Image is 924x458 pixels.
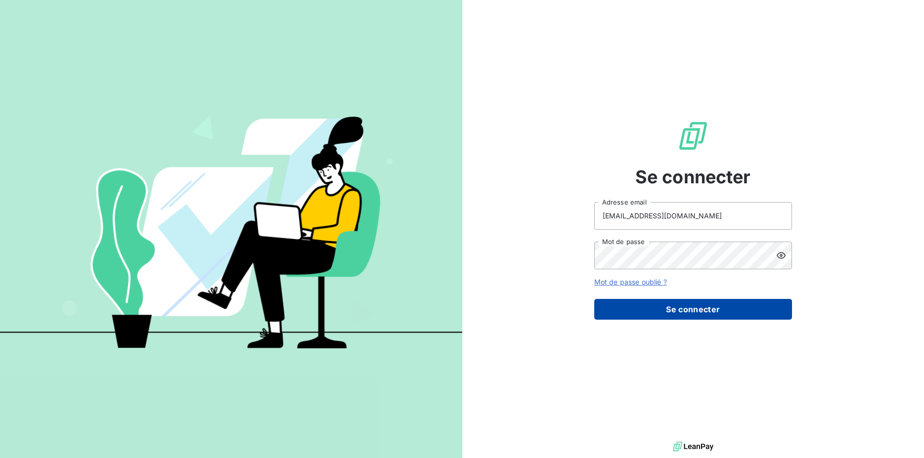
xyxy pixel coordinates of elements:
[594,202,792,230] input: placeholder
[635,164,751,190] span: Se connecter
[594,278,667,286] a: Mot de passe oublié ?
[594,299,792,320] button: Se connecter
[673,439,713,454] img: logo
[677,120,709,152] img: Logo LeanPay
